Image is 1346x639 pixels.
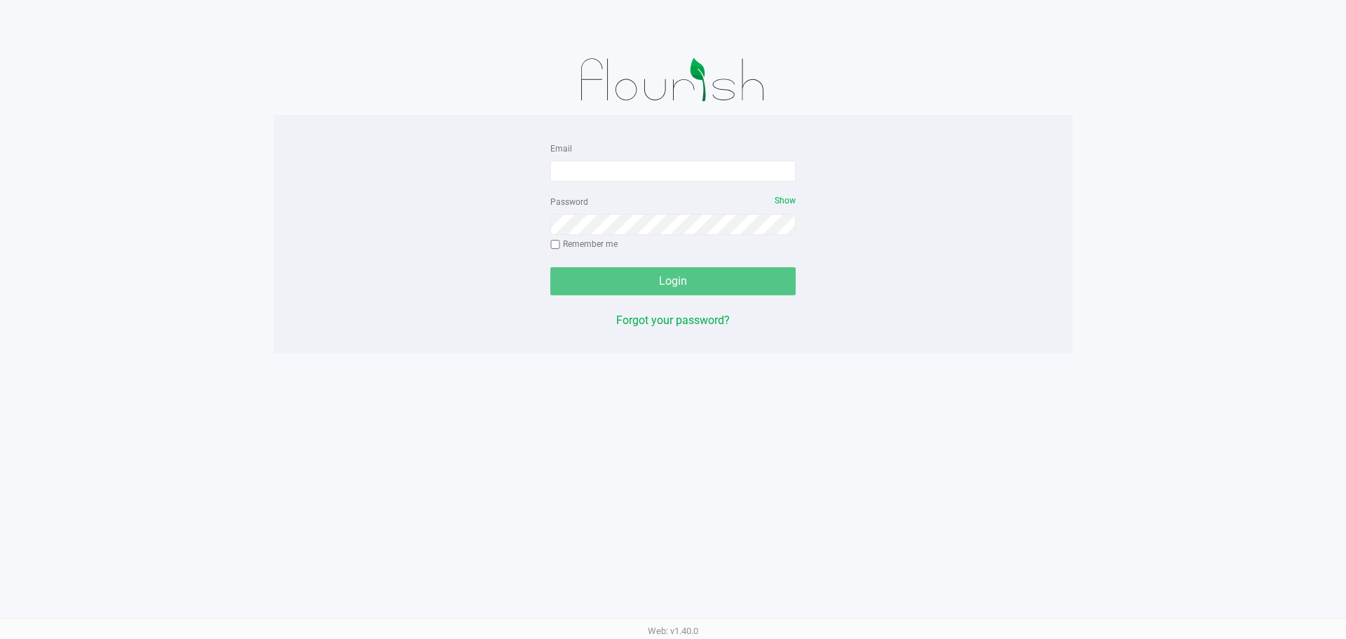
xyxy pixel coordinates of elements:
label: Email [550,142,572,155]
label: Remember me [550,238,618,250]
input: Remember me [550,240,560,250]
span: Web: v1.40.0 [648,626,698,636]
button: Forgot your password? [616,312,730,329]
span: Show [775,196,796,206]
label: Password [550,196,588,208]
